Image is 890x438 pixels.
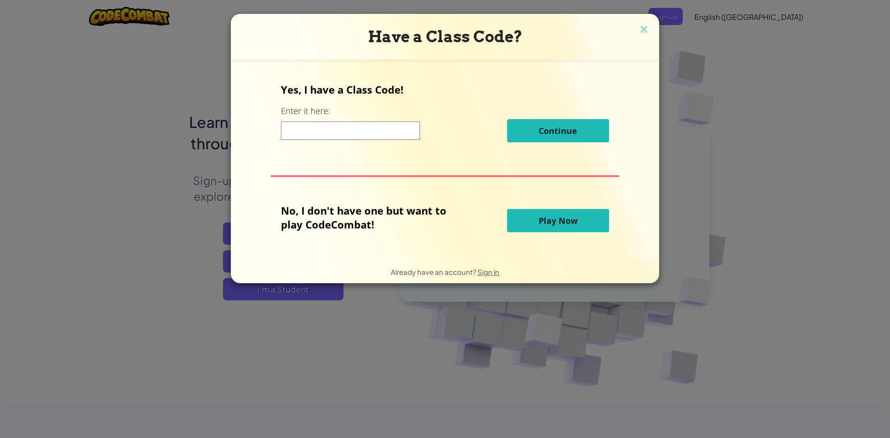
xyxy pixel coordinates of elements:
[539,215,578,226] span: Play Now
[281,105,330,117] label: Enter it here:
[281,203,460,231] p: No, I don't have one but want to play CodeCombat!
[507,119,609,142] button: Continue
[281,83,609,96] p: Yes, I have a Class Code!
[477,267,499,276] a: Sign in
[539,125,577,136] span: Continue
[368,27,522,46] span: Have a Class Code?
[391,267,477,276] span: Already have an account?
[507,209,609,232] button: Play Now
[638,23,650,37] img: close icon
